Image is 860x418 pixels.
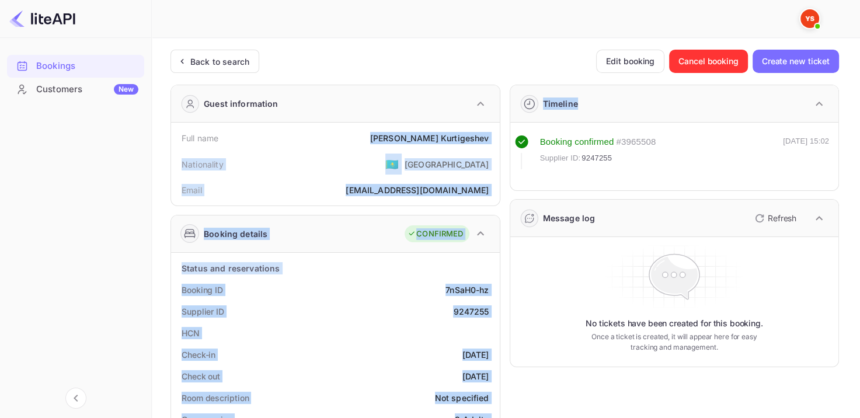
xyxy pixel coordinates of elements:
p: Once a ticket is created, it will appear here for easy tracking and management. [586,332,762,353]
div: 9247255 [453,305,489,318]
button: Refresh [748,209,801,228]
div: Supplier ID [182,305,224,318]
p: No tickets have been created for this booking. [586,318,763,329]
img: LiteAPI logo [9,9,75,28]
div: Message log [543,212,596,224]
span: Supplier ID: [540,152,581,164]
div: Not specified [435,392,489,404]
a: CustomersNew [7,78,144,100]
div: Customers [36,83,138,96]
div: [GEOGRAPHIC_DATA] [405,158,489,170]
div: # 3965508 [616,135,656,149]
div: Bookings [7,55,144,78]
span: 9247255 [582,152,612,164]
button: Cancel booking [669,50,748,73]
div: [DATE] [462,370,489,382]
div: Booking ID [182,284,223,296]
div: New [114,84,138,95]
img: Yandex Support [800,9,819,28]
div: Email [182,184,202,196]
button: Edit booking [596,50,664,73]
button: Collapse navigation [65,388,86,409]
div: HCN [182,327,200,339]
span: United States [385,154,399,175]
div: Booking details [204,228,267,240]
div: Guest information [204,97,278,110]
div: CustomersNew [7,78,144,101]
a: Bookings [7,55,144,76]
div: Full name [182,132,218,144]
div: [PERSON_NAME] Kurtigeshev [370,132,489,144]
div: Nationality [182,158,224,170]
div: [DATE] [462,349,489,361]
div: Room description [182,392,249,404]
div: Status and reservations [182,262,280,274]
div: Back to search [190,55,249,68]
div: [DATE] 15:02 [783,135,829,169]
p: Refresh [768,212,796,224]
div: Check out [182,370,220,382]
div: [EMAIL_ADDRESS][DOMAIN_NAME] [346,184,489,196]
div: Bookings [36,60,138,73]
div: CONFIRMED [408,228,463,240]
div: Check-in [182,349,215,361]
button: Create new ticket [753,50,839,73]
div: Booking confirmed [540,135,614,149]
div: Timeline [543,97,578,110]
div: 7nSaH0-hz [445,284,489,296]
